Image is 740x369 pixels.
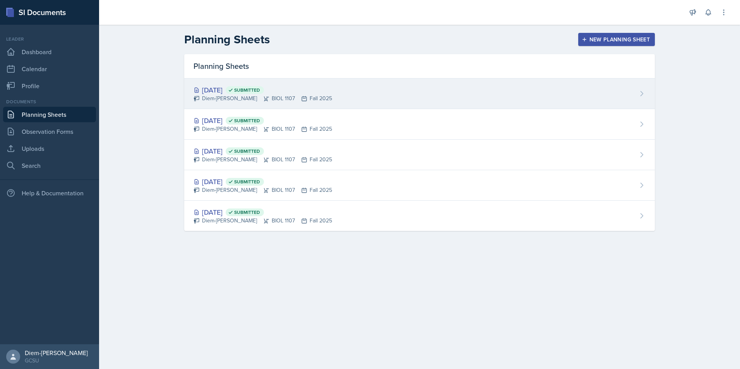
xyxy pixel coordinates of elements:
[184,109,655,140] a: [DATE] Submitted Diem-[PERSON_NAME]BIOL 1107Fall 2025
[234,148,260,154] span: Submitted
[578,33,655,46] button: New Planning Sheet
[194,85,332,95] div: [DATE]
[184,140,655,170] a: [DATE] Submitted Diem-[PERSON_NAME]BIOL 1107Fall 2025
[3,158,96,173] a: Search
[194,217,332,225] div: Diem-[PERSON_NAME] BIOL 1107 Fall 2025
[25,357,88,364] div: GCSU
[184,201,655,231] a: [DATE] Submitted Diem-[PERSON_NAME]BIOL 1107Fall 2025
[234,87,260,93] span: Submitted
[234,118,260,124] span: Submitted
[3,98,96,105] div: Documents
[194,155,332,164] div: Diem-[PERSON_NAME] BIOL 1107 Fall 2025
[583,36,650,43] div: New Planning Sheet
[25,349,88,357] div: Diem-[PERSON_NAME]
[234,179,260,185] span: Submitted
[3,44,96,60] a: Dashboard
[194,176,332,187] div: [DATE]
[3,141,96,156] a: Uploads
[234,209,260,215] span: Submitted
[3,124,96,139] a: Observation Forms
[184,79,655,109] a: [DATE] Submitted Diem-[PERSON_NAME]BIOL 1107Fall 2025
[184,170,655,201] a: [DATE] Submitted Diem-[PERSON_NAME]BIOL 1107Fall 2025
[3,107,96,122] a: Planning Sheets
[194,186,332,194] div: Diem-[PERSON_NAME] BIOL 1107 Fall 2025
[3,78,96,94] a: Profile
[194,125,332,133] div: Diem-[PERSON_NAME] BIOL 1107 Fall 2025
[194,94,332,102] div: Diem-[PERSON_NAME] BIOL 1107 Fall 2025
[194,207,332,217] div: [DATE]
[194,115,332,126] div: [DATE]
[184,32,270,46] h2: Planning Sheets
[3,185,96,201] div: Help & Documentation
[3,61,96,77] a: Calendar
[194,146,332,156] div: [DATE]
[184,54,655,79] div: Planning Sheets
[3,36,96,43] div: Leader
